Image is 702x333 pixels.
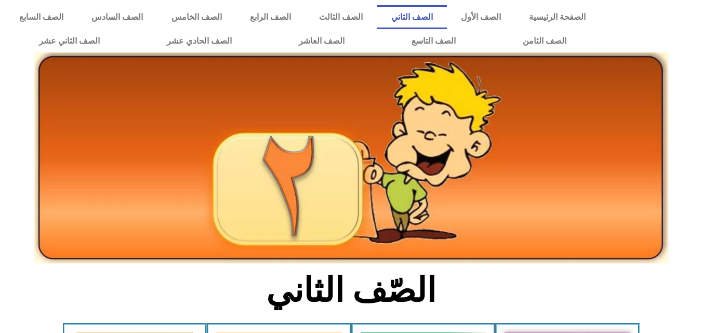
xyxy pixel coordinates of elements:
[378,29,489,53] a: الصف التاسع
[5,5,77,29] a: الصف السابع
[377,5,447,29] a: الصف الثاني
[236,5,305,29] a: الصف الرابع
[157,5,236,29] a: الصف الخامس
[447,5,515,29] a: الصف الأول
[265,29,378,53] a: الصف العاشر
[5,29,133,53] a: الصف الثاني عشر
[489,29,600,53] a: الصف الثامن
[305,5,377,29] a: الصف الثالث
[133,29,265,53] a: الصف الحادي عشر
[77,5,157,29] a: الصف السادس
[515,5,600,29] a: الصفحة الرئيسية
[179,270,523,311] h2: الصّف الثاني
